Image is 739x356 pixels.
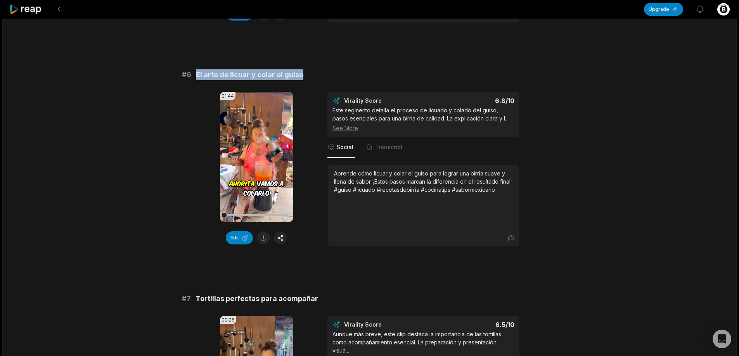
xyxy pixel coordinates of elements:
[344,97,427,105] div: Virality Score
[196,293,318,304] span: Tortillas perfectas para acompañar
[334,169,513,194] div: Aprende cómo licuar y colar el guiso para lograr una birria suave y llena de sabor. ¡Estos pasos ...
[220,92,293,222] video: Your browser does not support mp4 format.
[182,293,191,304] span: # 7
[337,143,353,151] span: Social
[327,137,519,158] nav: Tabs
[344,321,427,328] div: Virality Score
[644,3,683,16] button: Upgrade
[182,69,191,80] span: # 6
[375,143,403,151] span: Transcript
[332,124,514,132] div: See More
[431,321,514,328] div: 6.5 /10
[431,97,514,105] div: 6.8 /10
[713,330,731,348] div: Open Intercom Messenger
[196,69,303,80] span: El arte de licuar y colar el guiso
[332,106,514,132] div: Este segmento detalla el proceso de licuado y colado del guiso, pasos esenciales para una birria ...
[226,231,253,244] button: Edit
